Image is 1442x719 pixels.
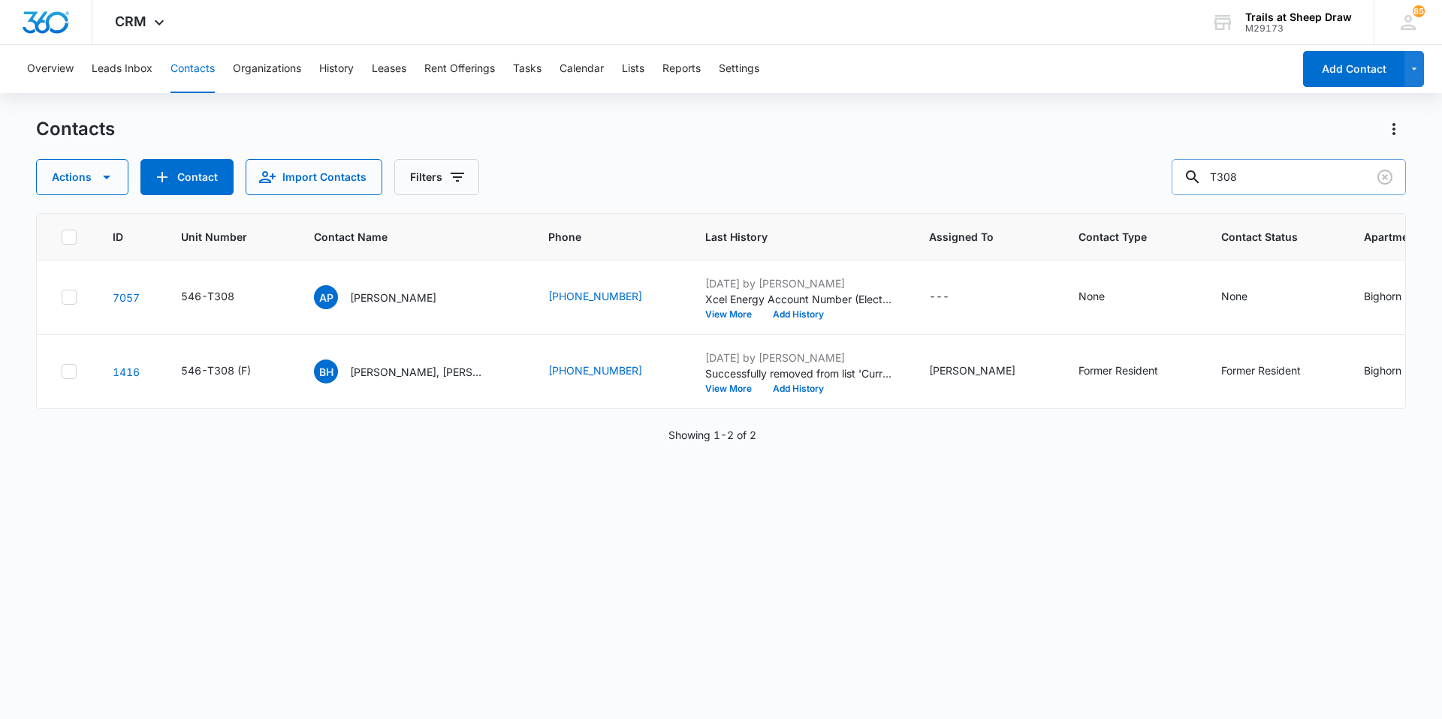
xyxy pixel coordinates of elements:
[1245,23,1352,34] div: account id
[762,384,834,393] button: Add History
[314,285,463,309] div: Contact Name - Ashley Perez - Select to Edit Field
[548,288,669,306] div: Phone - (970) 518-0027 - Select to Edit Field
[181,363,278,381] div: Unit Number - 546-T308 (F) - Select to Edit Field
[350,290,436,305] p: [PERSON_NAME]
[1364,288,1428,306] div: Apartment Type - Bighorn - Select to Edit Field
[115,14,146,29] span: CRM
[1221,363,1328,381] div: Contact Status - Former Resident - Select to Edit Field
[1245,11,1352,23] div: account name
[246,159,382,195] button: Import Contacts
[424,45,495,93] button: Rent Offerings
[314,359,338,384] span: BH
[929,288,949,306] div: ---
[705,366,893,381] p: Successfully removed from list 'Current Residents '.
[929,229,1021,245] span: Assigned To
[1078,288,1132,306] div: Contact Type - None - Select to Edit Field
[181,229,278,245] span: Unit Number
[92,45,152,93] button: Leads Inbox
[1364,363,1428,381] div: Apartment Type - Bighorn - Select to Edit Field
[1413,5,1425,17] div: notifications count
[314,359,512,384] div: Contact Name - Ben Hegarty, Julien Leger & Colton Rusher - Select to Edit Field
[350,364,485,380] p: [PERSON_NAME], [PERSON_NAME] & [PERSON_NAME]
[929,363,1042,381] div: Assigned To - Reanne Reece - Select to Edit Field
[668,427,756,443] p: Showing 1-2 of 2
[513,45,542,93] button: Tasks
[1373,165,1397,189] button: Clear
[705,229,871,245] span: Last History
[1078,363,1158,378] div: Former Resident
[1078,229,1163,245] span: Contact Type
[1078,363,1185,381] div: Contact Type - Former Resident - Select to Edit Field
[929,363,1015,378] div: [PERSON_NAME]
[560,45,604,93] button: Calendar
[548,363,669,381] div: Phone - (720) 281-8596 - Select to Edit Field
[394,159,479,195] button: Filters
[662,45,701,93] button: Reports
[181,288,261,306] div: Unit Number - 546-T308 - Select to Edit Field
[1303,51,1404,87] button: Add Contact
[314,229,490,245] span: Contact Name
[705,350,893,366] p: [DATE] by [PERSON_NAME]
[762,310,834,319] button: Add History
[140,159,234,195] button: Add Contact
[1078,288,1105,304] div: None
[36,118,115,140] h1: Contacts
[548,288,642,304] a: [PHONE_NUMBER]
[622,45,644,93] button: Lists
[1364,363,1401,378] div: Bighorn
[548,229,647,245] span: Phone
[319,45,354,93] button: History
[113,229,123,245] span: ID
[314,285,338,309] span: AP
[113,366,140,378] a: Navigate to contact details page for Ben Hegarty, Julien Leger & Colton Rusher
[705,291,893,307] p: Xcel Energy Account Number (Electric) changed to 53-0015528093-7.
[705,275,893,291] p: [DATE] by [PERSON_NAME]
[1221,363,1301,378] div: Former Resident
[1221,288,1275,306] div: Contact Status - None - Select to Edit Field
[36,159,128,195] button: Actions
[1382,117,1406,141] button: Actions
[1413,5,1425,17] span: 85
[181,288,234,304] div: 546-T308
[27,45,74,93] button: Overview
[170,45,215,93] button: Contacts
[1221,229,1306,245] span: Contact Status
[929,288,976,306] div: Assigned To - - Select to Edit Field
[705,310,762,319] button: View More
[1364,288,1401,304] div: Bighorn
[1221,288,1247,304] div: None
[233,45,301,93] button: Organizations
[113,291,140,304] a: Navigate to contact details page for Ashley Perez
[705,384,762,393] button: View More
[372,45,406,93] button: Leases
[719,45,759,93] button: Settings
[1172,159,1406,195] input: Search Contacts
[181,363,251,378] div: 546-T308 (F)
[548,363,642,378] a: [PHONE_NUMBER]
